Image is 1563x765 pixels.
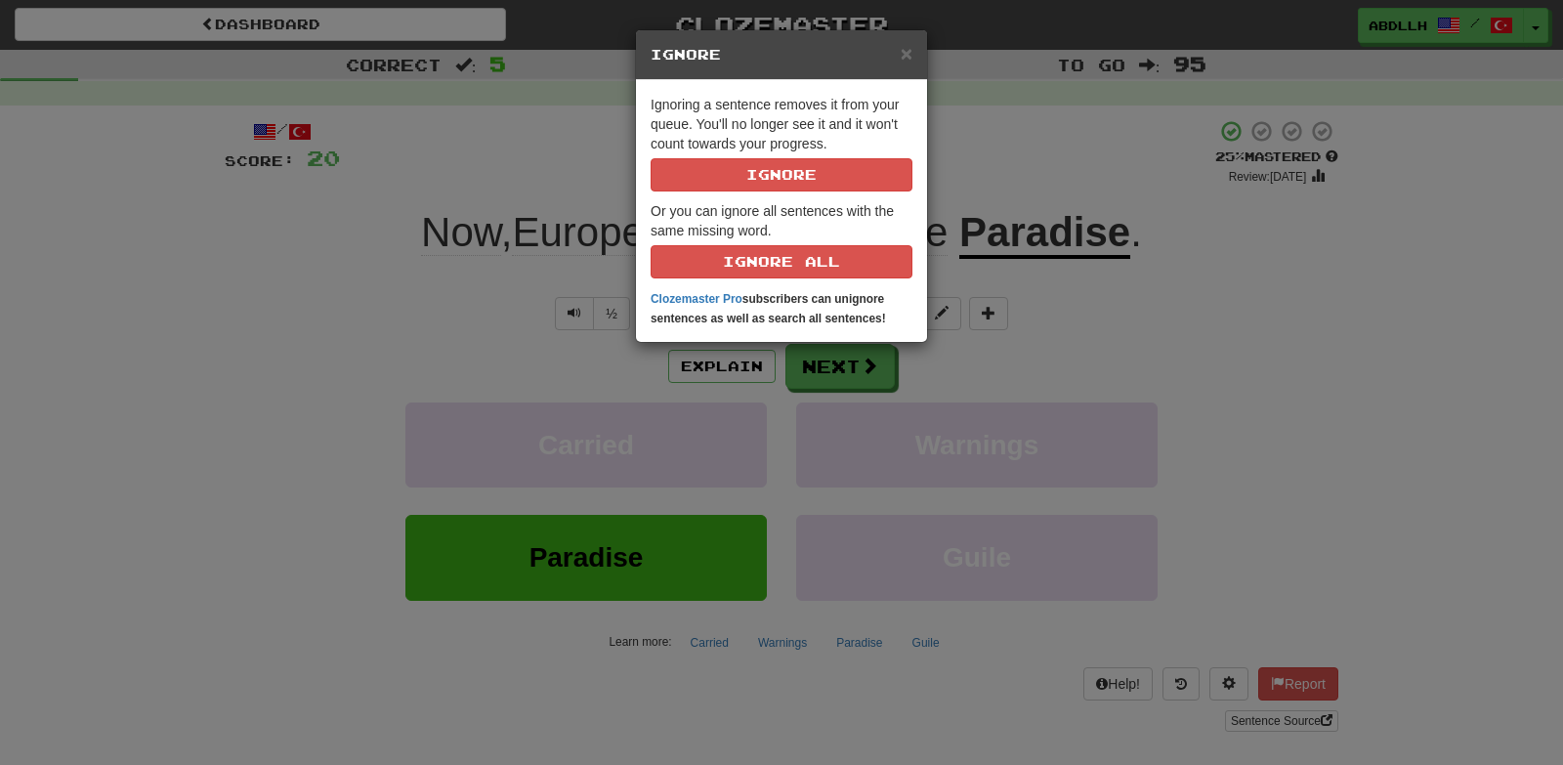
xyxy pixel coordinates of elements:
strong: subscribers can unignore sentences as well as search all sentences! [651,292,886,325]
h5: Ignore [651,45,912,64]
a: Clozemaster Pro [651,292,742,306]
button: Close [901,43,912,64]
button: Ignore All [651,245,912,278]
p: Ignoring a sentence removes it from your queue. You'll no longer see it and it won't count toward... [651,95,912,191]
button: Ignore [651,158,912,191]
span: × [901,42,912,64]
p: Or you can ignore all sentences with the same missing word. [651,201,912,278]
